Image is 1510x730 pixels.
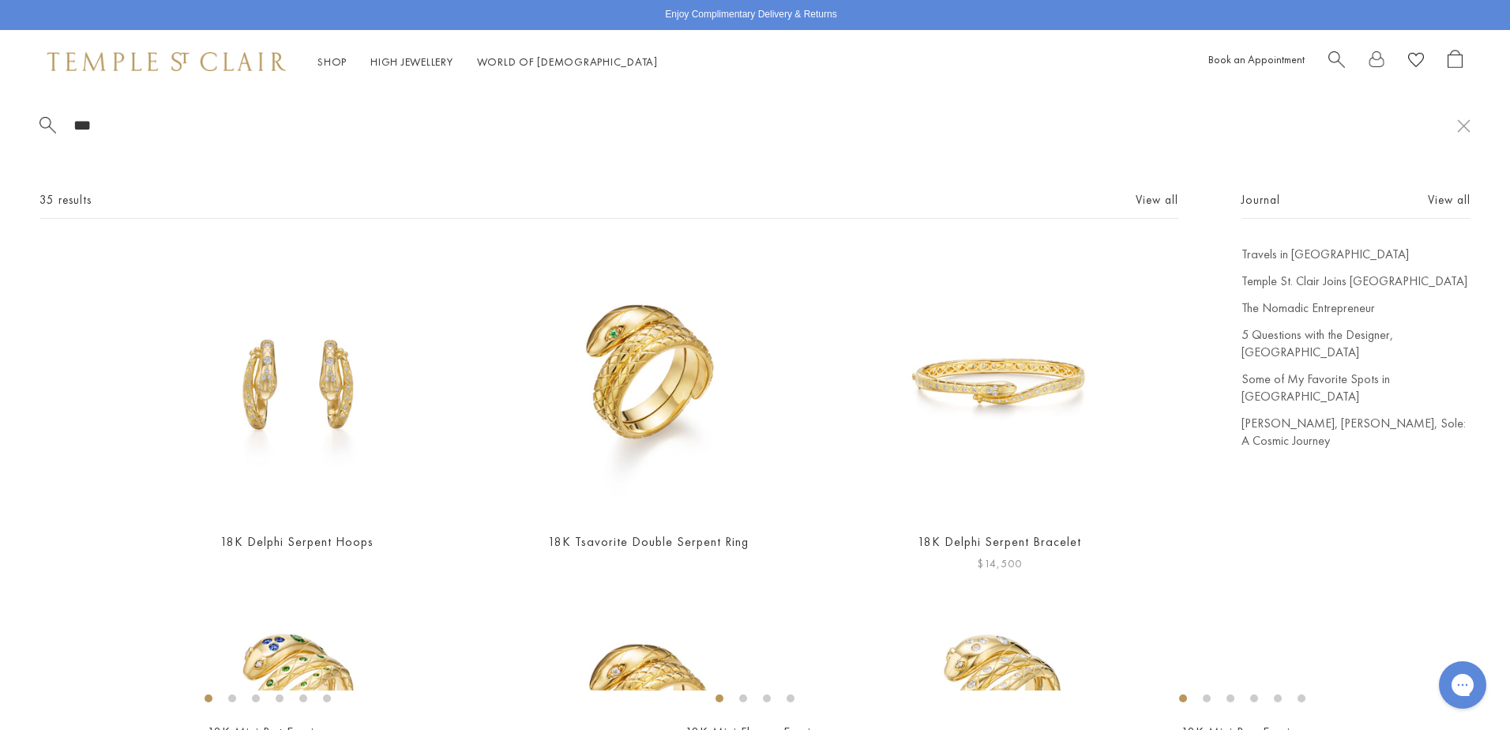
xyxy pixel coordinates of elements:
iframe: Gorgias live chat messenger [1431,656,1494,714]
a: Travels in [GEOGRAPHIC_DATA] [1241,246,1471,263]
img: Temple St. Clair [47,52,286,71]
a: Search [1328,50,1345,74]
a: [PERSON_NAME], [PERSON_NAME], Sole: A Cosmic Journey [1241,415,1471,450]
a: View all [1136,191,1178,209]
img: 18K Delphi Serpent Bracelet [863,246,1136,518]
a: World of [DEMOGRAPHIC_DATA]World of [DEMOGRAPHIC_DATA] [477,55,658,69]
a: 5 Questions with the Designer, [GEOGRAPHIC_DATA] [1241,326,1471,361]
p: Enjoy Complimentary Delivery & Returns [665,7,836,23]
a: Open Shopping Bag [1448,50,1463,74]
span: $14,500 [977,555,1022,573]
a: 18K Tsavorite Double Serpent Ring [548,533,749,550]
a: 18K Delphi Serpent Bracelet [918,533,1081,550]
img: 18K Tsavorite Double Serpent Ring [513,246,785,518]
a: Temple St. Clair Joins [GEOGRAPHIC_DATA] [1241,273,1471,290]
a: ShopShop [317,55,347,69]
a: High JewelleryHigh Jewellery [370,55,453,69]
img: 18K Delphi Serpent Hoops [161,246,434,518]
a: View all [1428,191,1471,209]
a: Some of My Favorite Spots in [GEOGRAPHIC_DATA] [1241,371,1471,405]
span: Journal [1241,190,1280,210]
span: 35 results [39,190,92,210]
a: Book an Appointment [1208,52,1305,66]
a: 18K Delphi Serpent Hoops [220,533,374,550]
a: View Wishlist [1408,50,1424,74]
a: The Nomadic Entrepreneur [1241,299,1471,317]
nav: Main navigation [317,52,658,72]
